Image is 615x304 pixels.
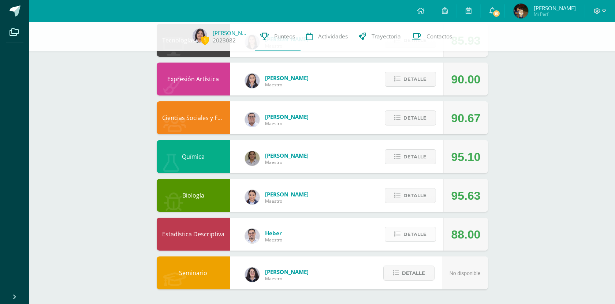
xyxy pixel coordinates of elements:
[403,72,426,86] span: Detalle
[265,82,309,88] span: Maestro
[213,37,236,44] a: 2023082
[265,74,309,82] span: [PERSON_NAME]
[245,112,260,127] img: 5778bd7e28cf89dedf9ffa8080fc1cd8.png
[265,237,282,243] span: Maestro
[157,256,230,289] div: Seminario
[426,33,452,40] span: Contactos
[265,159,309,165] span: Maestro
[157,101,230,134] div: Ciencias Sociales y Formación Ciudadana 5
[157,140,230,173] div: Química
[514,4,528,18] img: 3253901197f0ee943ba451173f398f72.png
[451,179,480,212] div: 95.63
[265,198,309,204] span: Maestro
[157,179,230,212] div: Biología
[265,191,309,198] span: [PERSON_NAME]
[403,150,426,164] span: Detalle
[385,110,436,125] button: Detalle
[451,102,480,135] div: 90.67
[265,113,309,120] span: [PERSON_NAME]
[255,22,301,51] a: Punteos
[265,229,282,237] span: Heber
[245,229,260,243] img: 54231652241166600daeb3395b4f1510.png
[450,270,481,276] span: No disponible
[403,111,426,125] span: Detalle
[492,10,500,18] span: 15
[451,63,480,96] div: 90.00
[157,218,230,251] div: Estadística Descriptiva
[201,35,209,45] span: 1
[385,72,436,87] button: Detalle
[385,227,436,242] button: Detalle
[318,33,348,40] span: Actividades
[245,190,260,204] img: 855b3dd62270c154f2b859b7888d8297.png
[372,33,401,40] span: Trayectoria
[353,22,406,51] a: Trayectoria
[451,218,480,251] div: 88.00
[274,33,295,40] span: Punteos
[403,189,426,202] span: Detalle
[265,268,309,275] span: [PERSON_NAME]
[402,266,425,280] span: Detalle
[406,22,458,51] a: Contactos
[213,29,249,37] a: [PERSON_NAME]
[534,4,576,12] span: [PERSON_NAME]
[301,22,353,51] a: Actividades
[265,152,309,159] span: [PERSON_NAME]
[245,74,260,88] img: 35694fb3d471466e11a043d39e0d13e5.png
[534,11,576,17] span: Mi Perfil
[385,149,436,164] button: Detalle
[245,151,260,166] img: 3af43c4f3931345fadf8ce10480f33e2.png
[265,120,309,127] span: Maestro
[245,267,260,282] img: f270ddb0ea09d79bf84e45c6680ec463.png
[403,228,426,241] span: Detalle
[383,266,435,281] button: Detalle
[385,188,436,203] button: Detalle
[451,140,480,173] div: 95.10
[157,63,230,95] div: Expresión Artística
[193,29,207,43] img: 03773744133a1a822c6592f382b3e960.png
[265,275,309,282] span: Maestro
